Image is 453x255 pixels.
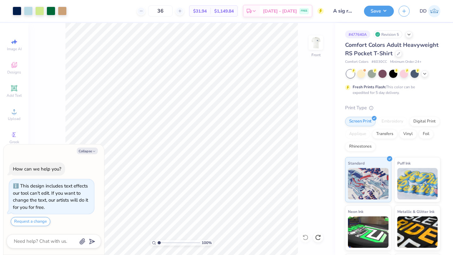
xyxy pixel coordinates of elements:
div: This color can be expedited for 5 day delivery. [353,84,430,95]
img: Front [310,36,322,49]
img: Derek Dejon [428,5,440,17]
div: Front [311,52,321,58]
span: Standard [348,160,365,166]
span: Comfort Colors [345,59,368,65]
div: This design includes text effects our tool can't edit. If you want to change the text, our artist... [13,183,88,210]
div: Digital Print [409,117,440,126]
span: DD [420,8,427,15]
span: 100 % [202,240,212,246]
div: Rhinestones [345,142,376,151]
div: # 477640A [345,30,370,38]
span: Designs [7,70,21,75]
span: Neon Ink [348,208,363,215]
img: Metallic & Glitter Ink [397,216,438,248]
span: Comfort Colors Adult Heavyweight RS Pocket T-Shirt [345,41,439,57]
span: Upload [8,116,20,121]
span: FREE [301,9,307,13]
input: Untitled Design [328,5,359,17]
input: – – [148,5,173,17]
span: Add Text [7,93,22,98]
span: Puff Ink [397,160,411,166]
button: Request a change [11,217,50,226]
div: Vinyl [399,129,417,139]
div: Screen Print [345,117,376,126]
strong: Fresh Prints Flash: [353,84,386,90]
a: DD [420,5,440,17]
div: How can we help you? [13,166,61,172]
div: Revision 5 [373,30,402,38]
img: Puff Ink [397,168,438,199]
div: Applique [345,129,370,139]
button: Save [364,6,394,17]
button: Collapse [77,148,98,154]
div: Print Type [345,104,440,111]
img: Standard [348,168,389,199]
span: [DATE] - [DATE] [263,8,297,14]
span: $31.94 [193,8,207,14]
span: $1,149.84 [214,8,234,14]
span: Greek [9,139,19,144]
span: Metallic & Glitter Ink [397,208,434,215]
span: Minimum Order: 24 + [390,59,422,65]
div: Foil [419,129,433,139]
div: Embroidery [377,117,407,126]
span: Image AI [7,46,22,52]
img: Neon Ink [348,216,389,248]
span: # 6030CC [372,59,387,65]
div: Transfers [372,129,397,139]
